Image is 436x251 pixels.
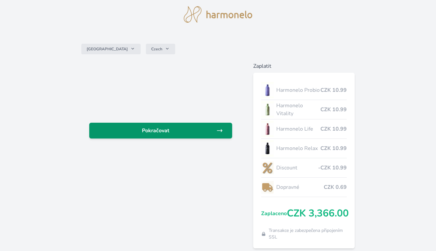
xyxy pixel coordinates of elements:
span: Pokračovat [95,127,216,135]
img: discount-lo.png [261,160,274,176]
span: Harmonelo Probio [276,86,320,94]
img: CLEAN_PROBIO_se_stinem_x-lo.jpg [261,82,274,98]
img: CLEAN_LIFE_se_stinem_x-lo.jpg [261,121,274,137]
span: CZK 0.69 [324,183,347,191]
a: Pokračovat [89,123,232,138]
span: Harmonelo Vitality [276,102,320,117]
img: logo.svg [184,6,252,23]
span: [GEOGRAPHIC_DATA] [87,46,128,52]
img: CLEAN_RELAX_se_stinem_x-lo.jpg [261,140,274,157]
span: Harmonelo Relax [276,144,320,152]
span: Czech [151,46,162,52]
span: Transakce je zabezpečena připojením SSL [269,227,347,240]
span: CZK 10.99 [320,144,347,152]
img: CLEAN_VITALITY_se_stinem_x-lo.jpg [261,101,274,118]
span: CZK 10.99 [320,86,347,94]
span: Dopravné [276,183,324,191]
img: delivery-lo.png [261,179,274,195]
span: CZK 10.99 [320,106,347,113]
span: Discount [276,164,318,172]
span: CZK 10.99 [320,125,347,133]
button: Czech [146,44,175,54]
span: -CZK 10.99 [318,164,347,172]
button: [GEOGRAPHIC_DATA] [81,44,141,54]
span: Zaplaceno [261,210,287,217]
span: CZK 3,366.00 [287,208,349,219]
span: Harmonelo Life [276,125,320,133]
h6: Zaplatit [253,62,355,70]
